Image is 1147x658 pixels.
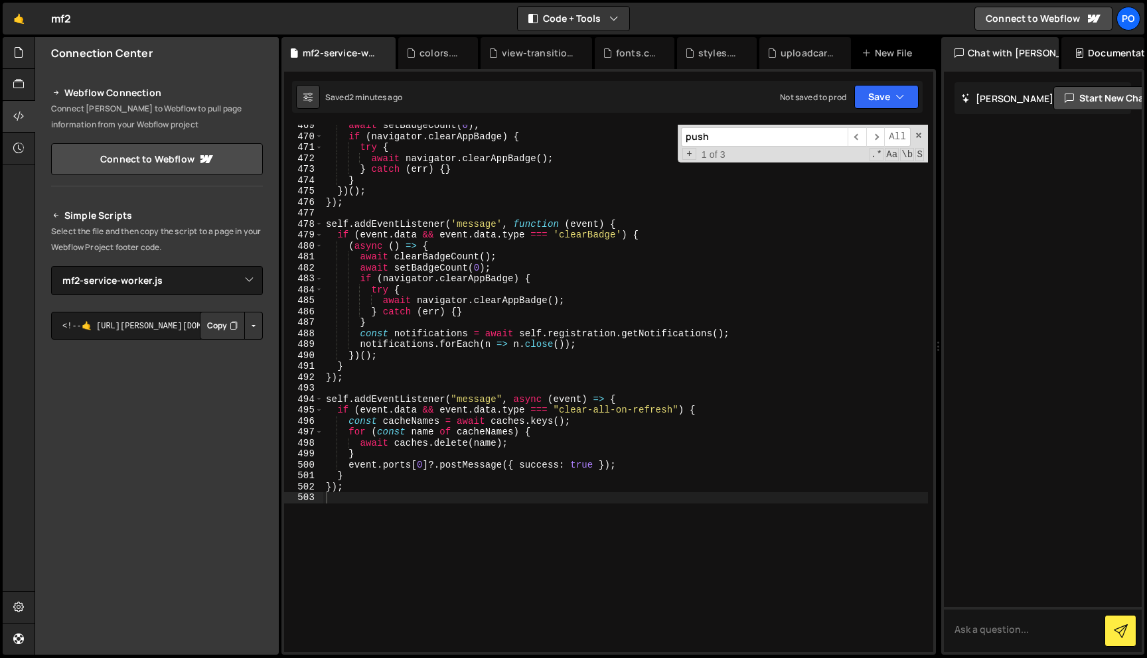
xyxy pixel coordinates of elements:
div: view-transitions.css [502,46,576,60]
iframe: YouTube video player [51,362,264,481]
iframe: YouTube video player [51,490,264,609]
button: Copy [200,312,245,340]
p: Select the file and then copy the script to a page in your Webflow Project footer code. [51,224,263,255]
a: Connect to Webflow [51,143,263,175]
h2: Connection Center [51,46,153,60]
div: New File [862,46,917,60]
div: 482 [284,263,323,274]
span: 1 of 3 [696,149,731,161]
input: Search for [681,127,848,147]
div: 476 [284,197,323,208]
h2: Webflow Connection [51,85,263,101]
div: uploadcare.css [781,46,835,60]
a: Po [1116,7,1140,31]
div: 503 [284,492,323,503]
div: 483 [284,273,323,285]
div: 474 [284,175,323,186]
div: 479 [284,230,323,241]
div: mf2-service-worker.js [303,46,380,60]
div: Button group with nested dropdown [200,312,263,340]
div: 496 [284,416,323,427]
div: 490 [284,350,323,362]
span: Whole Word Search [900,148,914,161]
div: Not saved to prod [780,92,846,103]
div: 481 [284,251,323,263]
span: CaseSensitive Search [885,148,899,161]
span: RegExp Search [870,148,883,161]
div: 489 [284,339,323,350]
div: 485 [284,295,323,306]
div: 491 [284,361,323,372]
div: 477 [284,208,323,219]
div: 492 [284,372,323,383]
div: 494 [284,394,323,405]
div: 473 [284,164,323,175]
div: 469 [284,120,323,131]
div: 487 [284,317,323,328]
div: styles.css [698,46,741,60]
div: 471 [284,142,323,153]
div: 497 [284,427,323,438]
div: 475 [284,186,323,197]
div: colors.css [420,46,462,60]
div: 480 [284,241,323,252]
h2: [PERSON_NAME] [961,92,1053,105]
div: 500 [284,460,323,471]
span: ​ [866,127,885,147]
div: 499 [284,448,323,460]
button: Code + Tools [518,7,629,31]
div: Saved [325,92,402,103]
span: ​ [848,127,866,147]
div: Chat with [PERSON_NAME] [941,37,1059,69]
div: 486 [284,306,323,318]
div: 493 [284,383,323,394]
h2: Simple Scripts [51,208,263,224]
div: 2 minutes ago [349,92,402,103]
div: 470 [284,131,323,143]
span: Toggle Replace mode [682,148,696,161]
span: Alt-Enter [884,127,911,147]
div: 502 [284,482,323,493]
div: fonts.css [616,46,658,60]
div: 501 [284,470,323,482]
div: 498 [284,438,323,449]
div: 472 [284,153,323,164]
textarea: <!--🤙 [URL][PERSON_NAME][DOMAIN_NAME]> <script>document.addEventListener("DOMContentLoaded", func... [51,312,263,340]
div: Documentation [1061,37,1144,69]
button: Save [854,85,919,109]
span: Search In Selection [915,148,924,161]
a: Connect to Webflow [974,7,1112,31]
p: Connect [PERSON_NAME] to Webflow to pull page information from your Webflow project [51,101,263,133]
div: 478 [284,219,323,230]
a: 🤙 [3,3,35,34]
div: mf2 [51,11,71,27]
div: 488 [284,328,323,340]
div: 495 [284,405,323,416]
div: 484 [284,285,323,296]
